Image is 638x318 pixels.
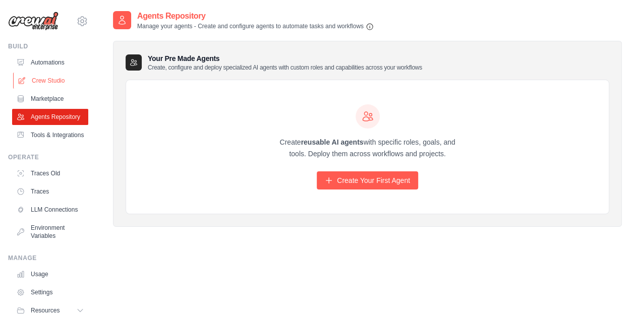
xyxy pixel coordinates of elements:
a: Create Your First Agent [317,171,418,189]
a: Marketplace [12,91,88,107]
strong: reusable AI agents [301,138,363,146]
span: Resources [31,306,60,314]
a: Automations [12,54,88,71]
a: Settings [12,284,88,300]
a: Environment Variables [12,220,88,244]
a: Traces Old [12,165,88,181]
h2: Agents Repository [137,10,374,22]
div: Operate [8,153,88,161]
a: Crew Studio [13,73,89,89]
a: LLM Connections [12,202,88,218]
p: Create with specific roles, goals, and tools. Deploy them across workflows and projects. [271,137,465,160]
img: Logo [8,12,59,31]
p: Create, configure and deploy specialized AI agents with custom roles and capabilities across your... [148,63,422,72]
a: Agents Repository [12,109,88,125]
h3: Your Pre Made Agents [148,53,422,72]
a: Tools & Integrations [12,127,88,143]
p: Manage your agents - Create and configure agents to automate tasks and workflows [137,22,374,31]
div: Build [8,42,88,50]
a: Usage [12,266,88,282]
a: Traces [12,183,88,200]
div: Manage [8,254,88,262]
